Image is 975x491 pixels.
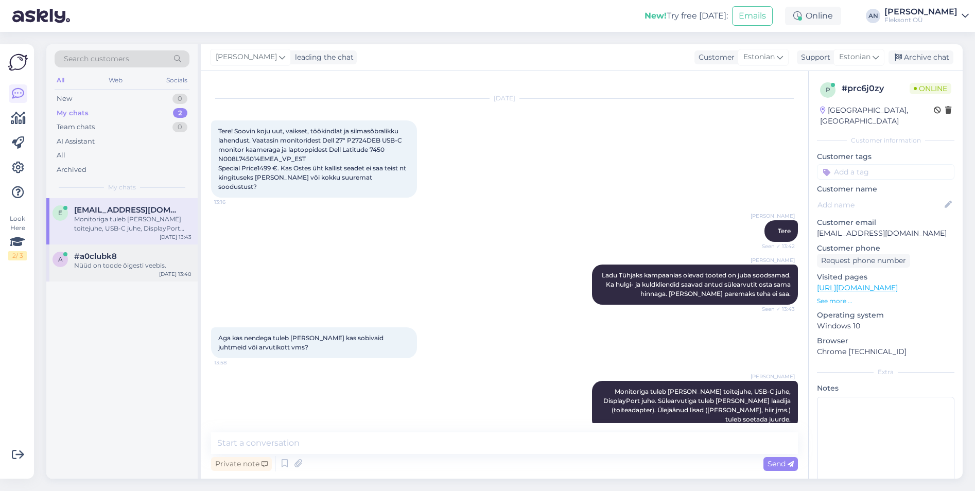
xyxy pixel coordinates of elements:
[8,251,27,260] div: 2 / 3
[884,16,957,24] div: Fleksont OÜ
[58,209,62,217] span: e
[57,94,72,104] div: New
[817,228,954,239] p: [EMAIL_ADDRESS][DOMAIN_NAME]
[826,86,830,94] span: p
[817,184,954,195] p: Customer name
[817,346,954,357] p: Chrome [TECHNICAL_ID]
[817,296,954,306] p: See more ...
[55,74,66,87] div: All
[785,7,841,25] div: Online
[884,8,969,24] a: [PERSON_NAME]Fleksont OÜ
[107,74,125,87] div: Web
[159,270,191,278] div: [DATE] 13:40
[817,199,943,211] input: Add name
[751,256,795,264] span: [PERSON_NAME]
[74,252,117,261] span: #a0clubk8
[817,254,910,268] div: Request phone number
[214,198,253,206] span: 13:16
[57,108,89,118] div: My chats
[218,127,408,190] span: Tere! Soovin koju uut, vaikset, töökindlat ja silmasõbralikku lahendust. Vaatasin monitoridest De...
[820,105,934,127] div: [GEOGRAPHIC_DATA], [GEOGRAPHIC_DATA]
[172,122,187,132] div: 0
[8,52,28,72] img: Askly Logo
[164,74,189,87] div: Socials
[57,122,95,132] div: Team chats
[645,11,667,21] b: New!
[768,459,794,468] span: Send
[57,165,86,175] div: Archived
[817,151,954,162] p: Customer tags
[291,52,354,63] div: leading the chat
[778,227,791,235] span: Tere
[817,136,954,145] div: Customer information
[817,164,954,180] input: Add a tag
[842,82,910,95] div: # prc6j0zy
[211,94,798,103] div: [DATE]
[751,212,795,220] span: [PERSON_NAME]
[817,272,954,283] p: Visited pages
[743,51,775,63] span: Estonian
[817,383,954,394] p: Notes
[57,136,95,147] div: AI Assistant
[889,50,953,64] div: Archive chat
[751,373,795,380] span: [PERSON_NAME]
[58,255,63,263] span: a
[602,271,792,297] span: Ladu Tühjaks kampaanias olevad tooted on juba soodsamad. Ka hulgi- ja kuldkliendid saavad antud s...
[910,83,951,94] span: Online
[817,243,954,254] p: Customer phone
[756,242,795,250] span: Seen ✓ 13:42
[694,52,735,63] div: Customer
[817,336,954,346] p: Browser
[817,310,954,321] p: Operating system
[817,217,954,228] p: Customer email
[211,457,272,471] div: Private note
[74,261,191,270] div: Nüüd on toode õigesti veebis.
[160,233,191,241] div: [DATE] 13:43
[797,52,830,63] div: Support
[884,8,957,16] div: [PERSON_NAME]
[173,108,187,118] div: 2
[866,9,880,23] div: AN
[108,183,136,192] span: My chats
[756,305,795,313] span: Seen ✓ 13:43
[74,205,181,215] span: epp.kikas@gmail.com
[172,94,187,104] div: 0
[216,51,277,63] span: [PERSON_NAME]
[732,6,773,26] button: Emails
[817,367,954,377] div: Extra
[817,283,898,292] a: [URL][DOMAIN_NAME]
[8,214,27,260] div: Look Here
[603,388,792,423] span: Monitoriga tuleb [PERSON_NAME] toitejuhe, USB-C juhe, DisplayPort juhe. Sülearvutiga tuleb [PERSO...
[218,334,385,351] span: Aga kas nendega tuleb [PERSON_NAME] kas sobivaid juhtmeid või arvutikott vms?
[64,54,129,64] span: Search customers
[645,10,728,22] div: Try free [DATE]:
[57,150,65,161] div: All
[817,321,954,331] p: Windows 10
[74,215,191,233] div: Monitoriga tuleb [PERSON_NAME] toitejuhe, USB-C juhe, DisplayPort juhe. Sülearvutiga tuleb [PERSO...
[839,51,870,63] span: Estonian
[214,359,253,366] span: 13:58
